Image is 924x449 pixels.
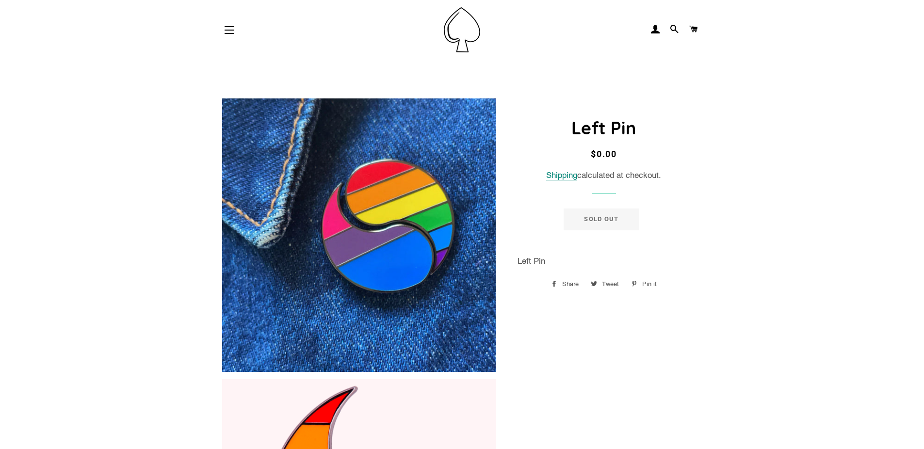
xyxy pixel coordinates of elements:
[222,98,496,372] img: Left Pin
[518,255,690,268] div: Left Pin
[562,277,584,291] span: Share
[602,277,624,291] span: Tweet
[518,116,690,140] h1: Left Pin
[564,208,639,230] button: Sold Out
[642,277,662,291] span: Pin it
[591,149,617,159] span: $0.00
[584,215,618,223] span: Sold Out
[546,170,577,180] a: Shipping
[518,169,690,182] div: calculated at checkout.
[444,7,480,52] img: Pin-Ace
